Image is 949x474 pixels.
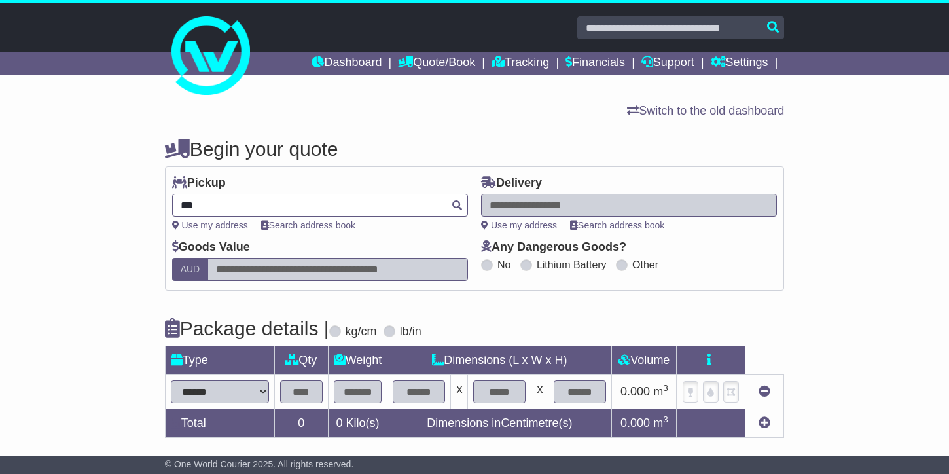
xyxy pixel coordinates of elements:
td: Type [165,346,274,375]
sup: 3 [663,383,668,393]
td: 0 [274,409,328,438]
label: Lithium Battery [537,259,607,271]
a: Search address book [570,220,664,230]
a: Search address book [261,220,355,230]
span: m [653,385,668,398]
label: Pickup [172,176,226,191]
a: Add new item [759,416,770,429]
td: Dimensions in Centimetre(s) [387,409,612,438]
h4: Package details | [165,318,329,339]
span: m [653,416,668,429]
label: Delivery [481,176,542,191]
label: Other [632,259,658,271]
span: © One World Courier 2025. All rights reserved. [165,459,354,469]
td: Qty [274,346,328,375]
td: Volume [612,346,677,375]
span: 0.000 [620,416,650,429]
label: Goods Value [172,240,250,255]
label: kg/cm [346,325,377,339]
a: Tracking [492,52,549,75]
a: Remove this item [759,385,770,398]
a: Support [641,52,694,75]
label: Any Dangerous Goods? [481,240,626,255]
a: Financials [565,52,625,75]
typeahead: Please provide city [172,194,468,217]
a: Settings [711,52,768,75]
sup: 3 [663,414,668,424]
td: x [451,375,468,409]
a: Switch to the old dashboard [627,104,784,117]
td: Dimensions (L x W x H) [387,346,612,375]
td: x [531,375,548,409]
td: Kilo(s) [328,409,387,438]
a: Use my address [481,220,557,230]
h4: Begin your quote [165,138,785,160]
a: Dashboard [312,52,382,75]
span: 0 [336,416,343,429]
a: Quote/Book [398,52,475,75]
span: 0.000 [620,385,650,398]
td: Total [165,409,274,438]
label: AUD [172,258,209,281]
td: Weight [328,346,387,375]
label: No [497,259,510,271]
a: Use my address [172,220,248,230]
label: lb/in [400,325,421,339]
